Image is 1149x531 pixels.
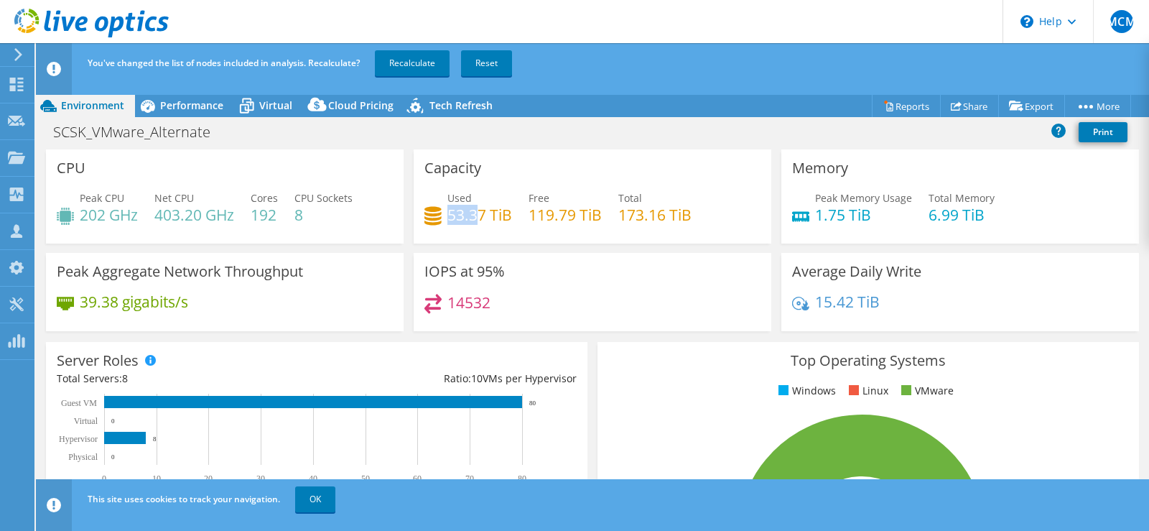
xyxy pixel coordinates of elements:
text: 80 [529,400,536,407]
text: 40 [309,474,317,484]
h4: 6.99 TiB [929,207,995,223]
h3: Memory [792,160,848,176]
text: Virtual [74,416,98,426]
span: Cores [251,191,278,205]
span: 10 [471,371,483,385]
li: VMware [898,383,954,399]
h4: 173.16 TiB [618,207,692,223]
a: More [1064,95,1131,117]
svg: \n [1020,15,1033,28]
text: 70 [465,474,474,484]
text: 80 [518,474,526,484]
a: Reports [872,95,941,117]
text: 0 [111,453,115,461]
text: Hypervisor [59,434,98,444]
a: OK [295,486,335,512]
text: Physical [68,452,98,462]
h3: Top Operating Systems [608,353,1128,369]
h4: 8 [294,207,353,223]
span: Tech Refresh [429,98,493,112]
text: 8 [153,435,157,443]
h3: CPU [57,160,85,176]
text: 20 [204,474,213,484]
text: Guest VM [61,398,97,408]
h3: Average Daily Write [792,264,921,280]
a: Share [940,95,999,117]
span: CPU Sockets [294,191,353,205]
span: Free [529,191,549,205]
span: Virtual [259,98,292,112]
text: 10 [152,474,161,484]
text: 30 [256,474,265,484]
h4: 1.75 TiB [815,207,912,223]
a: Recalculate [375,50,450,76]
a: Reset [461,50,512,76]
li: Linux [845,383,888,399]
span: You've changed the list of nodes included in analysis. Recalculate? [88,57,360,69]
h3: Peak Aggregate Network Throughput [57,264,303,280]
h4: 14532 [447,295,490,310]
h3: Server Roles [57,353,139,369]
h3: IOPS at 95% [424,264,505,280]
span: Total Memory [929,191,995,205]
span: This site uses cookies to track your navigation. [88,493,280,505]
span: Peak CPU [80,191,124,205]
a: Export [998,95,1065,117]
span: Used [447,191,472,205]
h4: 119.79 TiB [529,207,602,223]
text: 50 [361,474,370,484]
span: 8 [122,371,128,385]
div: Ratio: VMs per Hypervisor [317,371,577,387]
span: Peak Memory Usage [815,191,912,205]
h4: 403.20 GHz [154,207,234,223]
span: Net CPU [154,191,194,205]
text: 60 [413,474,422,484]
span: Cloud Pricing [328,98,394,112]
text: 0 [111,417,115,425]
span: MCM [1110,10,1133,33]
span: Performance [160,98,223,112]
div: Total Servers: [57,371,317,387]
h3: Capacity [424,160,481,176]
span: Total [618,191,642,205]
span: Environment [61,98,124,112]
h4: 53.37 TiB [447,207,512,223]
text: 0 [102,474,106,484]
h4: 202 GHz [80,207,138,223]
li: Windows [775,383,836,399]
h1: SCSK_VMware_Alternate [47,124,233,140]
h4: 192 [251,207,278,223]
h4: 39.38 gigabits/s [80,294,188,310]
h4: 15.42 TiB [815,294,880,310]
a: Print [1079,122,1127,142]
